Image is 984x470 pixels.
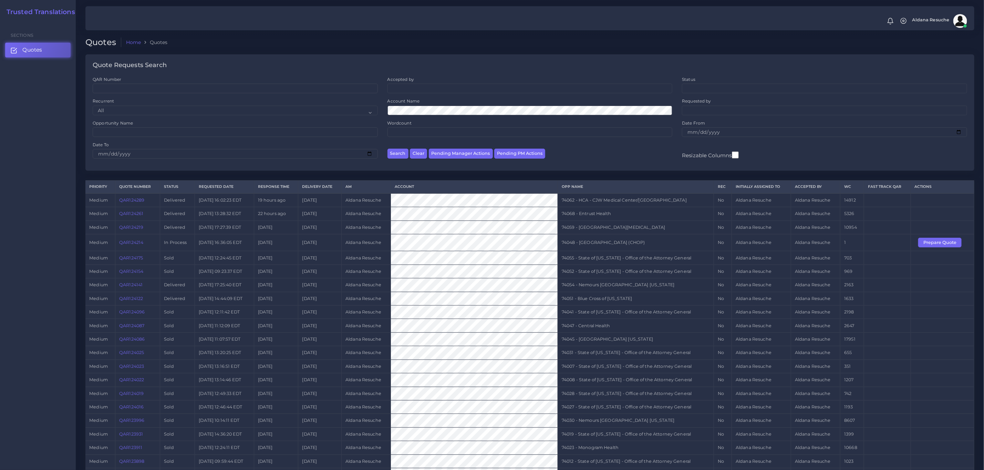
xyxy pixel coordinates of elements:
[714,414,732,427] td: No
[89,391,108,396] span: medium
[791,387,840,400] td: Aldana Resuche
[160,207,195,221] td: Delivered
[714,455,732,468] td: No
[864,181,911,193] th: Fast Track QAR
[254,387,298,400] td: [DATE]
[160,346,195,360] td: Sold
[732,251,791,265] td: Aldana Resuche
[791,306,840,319] td: Aldana Resuche
[341,221,391,234] td: Aldana Resuche
[160,332,195,346] td: Sold
[387,98,420,104] label: Account Name
[732,414,791,427] td: Aldana Resuche
[89,350,108,355] span: medium
[89,282,108,287] span: medium
[341,427,391,441] td: Aldana Resuche
[89,418,108,423] span: medium
[298,221,342,234] td: [DATE]
[298,414,342,427] td: [DATE]
[714,360,732,373] td: No
[341,234,391,251] td: Aldana Resuche
[2,8,75,16] a: Trusted Translations
[195,251,254,265] td: [DATE] 12:24:45 EDT
[160,292,195,305] td: Delivered
[298,441,342,455] td: [DATE]
[298,455,342,468] td: [DATE]
[119,296,143,301] a: QAR124122
[119,391,144,396] a: QAR124019
[298,346,342,360] td: [DATE]
[298,373,342,387] td: [DATE]
[298,278,342,292] td: [DATE]
[89,377,108,382] span: medium
[558,234,714,251] td: 74048 - [GEOGRAPHIC_DATA] (CHOP)
[840,265,864,278] td: 969
[195,387,254,400] td: [DATE] 12:49:33 EDT
[195,441,254,455] td: [DATE] 12:24:11 EDT
[254,221,298,234] td: [DATE]
[195,193,254,207] td: [DATE] 16:02:23 EDT
[126,39,141,46] a: Home
[298,234,342,251] td: [DATE]
[298,400,342,414] td: [DATE]
[791,332,840,346] td: Aldana Resuche
[387,76,414,82] label: Accepted by
[558,414,714,427] td: 74030 - Nemours [GEOGRAPHIC_DATA] [US_STATE]
[254,441,298,455] td: [DATE]
[160,427,195,441] td: Sold
[840,278,864,292] td: 2163
[918,240,966,245] a: Prepare Quote
[160,193,195,207] td: Delivered
[840,414,864,427] td: 8607
[89,431,108,437] span: medium
[341,455,391,468] td: Aldana Resuche
[791,265,840,278] td: Aldana Resuche
[341,306,391,319] td: Aldana Resuche
[840,207,864,221] td: 5326
[840,221,864,234] td: 10954
[119,197,144,203] a: QAR124289
[85,38,121,47] h2: Quotes
[298,332,342,346] td: [DATE]
[918,238,962,247] button: Prepare Quote
[195,181,254,193] th: Requested Date
[714,306,732,319] td: No
[558,278,714,292] td: 74054 - Nemours [GEOGRAPHIC_DATA] [US_STATE]
[791,346,840,360] td: Aldana Resuche
[160,441,195,455] td: Sold
[119,269,143,274] a: QAR124154
[341,332,391,346] td: Aldana Resuche
[298,193,342,207] td: [DATE]
[732,181,791,193] th: Initially Assigned to
[714,346,732,360] td: No
[254,278,298,292] td: [DATE]
[840,373,864,387] td: 1207
[119,459,144,464] a: QAR123898
[840,441,864,455] td: 10668
[119,211,143,216] a: QAR124261
[119,255,143,260] a: QAR124175
[732,387,791,400] td: Aldana Resuche
[840,193,864,207] td: 14912
[254,332,298,346] td: [DATE]
[93,98,114,104] label: Recurrent
[840,251,864,265] td: 703
[732,193,791,207] td: Aldana Resuche
[119,445,142,450] a: QAR123911
[22,46,42,54] span: Quotes
[791,221,840,234] td: Aldana Resuche
[840,319,864,332] td: 2647
[732,306,791,319] td: Aldana Resuche
[558,332,714,346] td: 74045 - [GEOGRAPHIC_DATA] [US_STATE]
[341,193,391,207] td: Aldana Resuche
[714,193,732,207] td: No
[119,404,144,409] a: QAR124016
[141,39,167,46] li: Quotes
[195,346,254,360] td: [DATE] 13:20:25 EDT
[391,181,558,193] th: Account
[195,414,254,427] td: [DATE] 10:14:11 EDT
[714,234,732,251] td: No
[160,306,195,319] td: Sold
[791,234,840,251] td: Aldana Resuche
[558,441,714,455] td: 74023 - Monogram Health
